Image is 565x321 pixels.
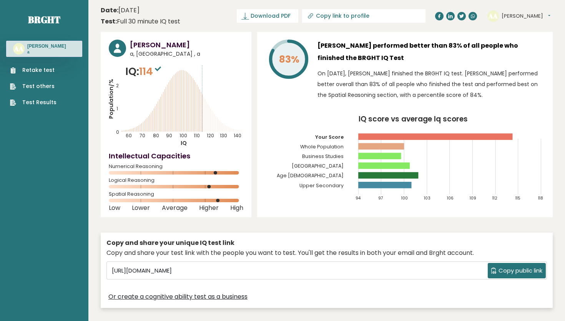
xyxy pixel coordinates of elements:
[279,53,299,66] tspan: 83%
[107,79,115,119] tspan: Population/%
[109,206,120,210] span: Low
[488,11,498,20] text: AA
[10,82,56,90] a: Test others
[116,82,119,89] tspan: 2
[101,17,117,26] b: Test:
[126,132,132,139] tspan: 60
[28,13,60,26] a: Brght
[166,132,172,139] tspan: 90
[499,266,542,275] span: Copy public link
[10,66,56,74] a: Retake test
[116,129,119,135] tspan: 0
[199,206,219,210] span: Higher
[109,151,243,161] h4: Intellectual Capacities
[153,132,159,139] tspan: 80
[515,195,520,201] tspan: 115
[106,238,547,248] div: Copy and share your unique IQ test link
[10,98,56,106] a: Test Results
[230,206,243,210] span: High
[101,6,118,15] b: Date:
[109,179,243,182] span: Logical Reasoning
[139,64,163,78] span: 114
[538,195,543,201] tspan: 118
[251,12,291,20] span: Download PDF
[109,165,243,168] span: Numerical Reasoning
[302,153,344,160] tspan: Business Studies
[27,50,66,55] p: a
[220,132,227,139] tspan: 130
[277,172,344,179] tspan: Age [DEMOGRAPHIC_DATA]
[470,195,476,201] tspan: 109
[299,182,344,189] tspan: Upper Secondary
[27,43,66,49] h3: [PERSON_NAME]
[132,206,150,210] span: Lower
[401,195,408,201] tspan: 100
[125,64,163,79] p: IQ:
[101,6,140,15] time: [DATE]
[207,132,214,139] tspan: 120
[359,114,468,124] tspan: IQ score vs average Iq scores
[130,40,243,50] h3: [PERSON_NAME]
[317,40,545,64] h3: [PERSON_NAME] performed better than 83% of all people who finished the BRGHT IQ Test
[493,195,498,201] tspan: 112
[140,132,145,139] tspan: 70
[116,105,118,112] tspan: 1
[315,134,344,140] tspan: Your Score
[234,132,241,139] tspan: 140
[130,50,243,58] span: a, [GEOGRAPHIC_DATA] , a
[179,132,187,139] tspan: 100
[106,248,547,258] div: Copy and share your test link with the people you want to test. You'll get the results in both yo...
[447,195,454,201] tspan: 106
[14,44,23,53] text: AA
[181,139,187,147] tspan: IQ
[101,17,180,26] div: Full 30 minute IQ test
[317,68,545,100] p: On [DATE], [PERSON_NAME] finished the BRGHT IQ test. [PERSON_NAME] performed better overall than ...
[488,263,546,278] button: Copy public link
[424,195,430,201] tspan: 103
[502,12,550,20] button: [PERSON_NAME]
[292,163,344,169] tspan: [GEOGRAPHIC_DATA]
[237,9,298,23] a: Download PDF
[109,193,243,196] span: Spatial Reasoning
[356,195,361,201] tspan: 94
[379,195,384,201] tspan: 97
[300,143,344,150] tspan: Whole Population
[108,292,248,301] a: Or create a cognitive ability test as a business
[162,206,188,210] span: Average
[194,132,200,139] tspan: 110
